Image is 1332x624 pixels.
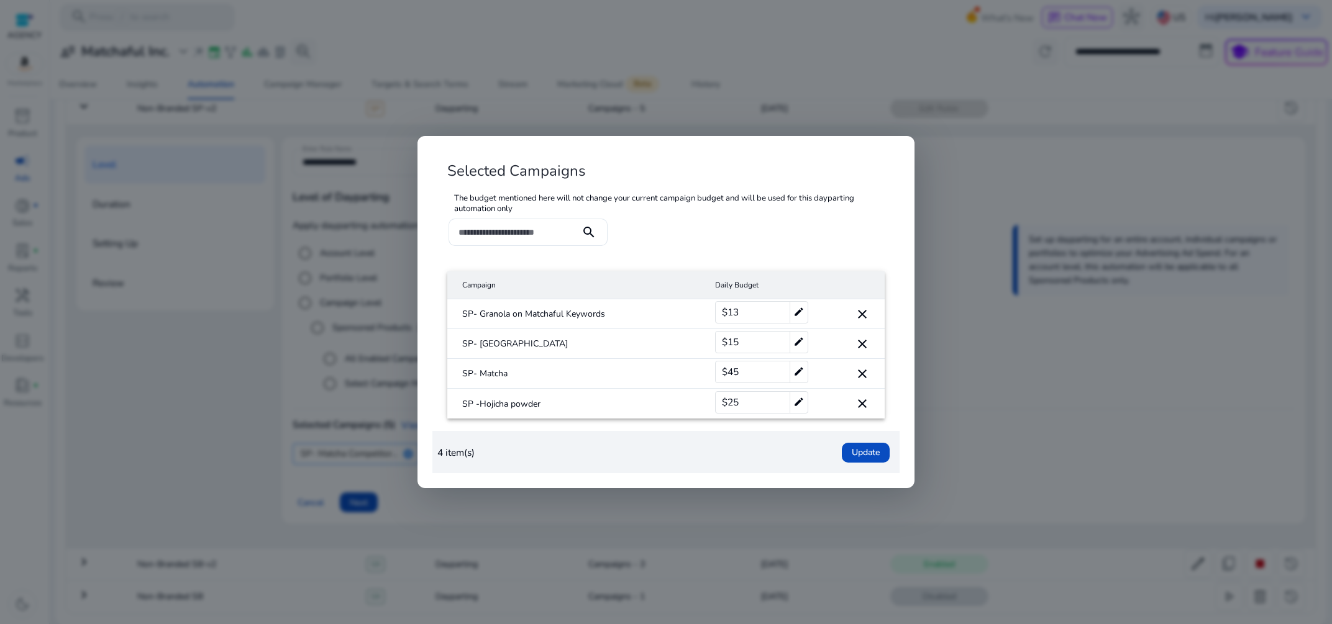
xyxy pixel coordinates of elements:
span: $25 [722,392,739,413]
p: 4 item(s) [437,445,475,459]
span: $13 [722,302,739,323]
span: $15 [722,332,739,353]
mat-icon: close [855,307,870,322]
mat-icon: edit [790,361,808,382]
mat-icon: close [855,396,870,411]
mat-icon: close [855,337,870,351]
h4: Selected Campaigns [432,151,601,188]
mat-icon: edit [790,332,808,353]
span: $45 [722,361,739,382]
mat-icon: edit [790,392,808,413]
p: The budget mentioned here will not change your current campaign budget and will be used for this ... [449,193,883,215]
mat-cell: SP- Granola on Matchaful Keywords [447,299,705,329]
mat-icon: close [855,366,870,381]
mat-header-cell: Daily Budget [705,271,820,299]
mat-icon: edit [790,302,808,323]
mat-cell: SP -Hojicha powder [447,389,705,418]
button: Update [842,443,890,463]
mat-cell: SP- Matcha [447,359,705,389]
mat-icon: search [574,225,604,240]
span: Update [852,446,880,459]
mat-header-cell: Campaign [447,271,705,299]
mat-cell: SP- [GEOGRAPHIC_DATA] [447,329,705,359]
